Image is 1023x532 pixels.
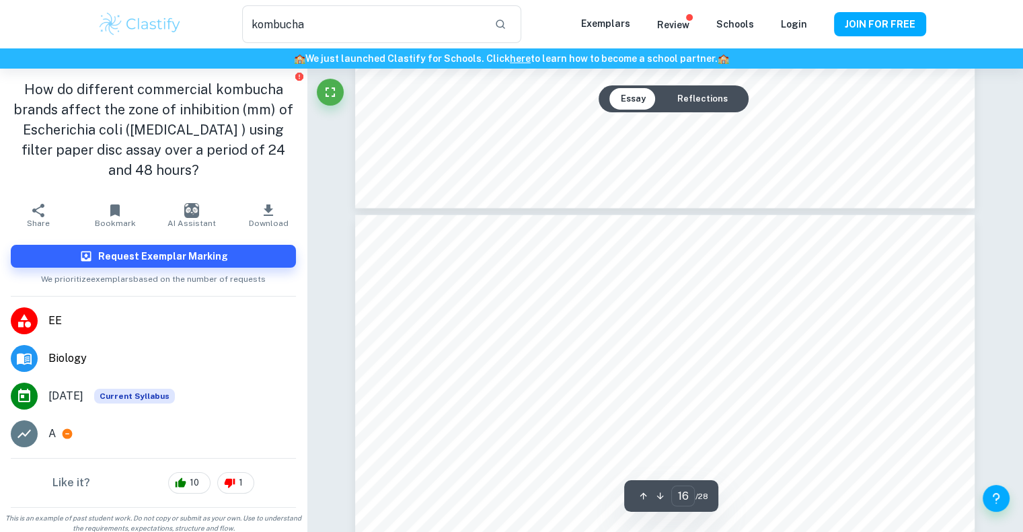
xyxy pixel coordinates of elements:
[3,51,1020,66] h6: We just launched Clastify for Schools. Click to learn how to become a school partner.
[716,19,754,30] a: Schools
[11,245,296,268] button: Request Exemplar Marking
[48,388,83,404] span: [DATE]
[666,88,738,110] button: Reflections
[153,196,230,234] button: AI Assistant
[48,313,296,329] span: EE
[657,17,689,32] p: Review
[48,350,296,367] span: Biology
[77,196,153,234] button: Bookmark
[983,485,1010,512] button: Help and Feedback
[48,426,56,442] p: A
[242,5,483,43] input: Search for any exemplars...
[294,53,305,64] span: 🏫
[98,249,228,264] h6: Request Exemplar Marking
[695,490,708,502] span: / 28
[95,219,136,228] span: Bookmark
[167,219,216,228] span: AI Assistant
[718,53,729,64] span: 🏫
[609,88,656,110] button: Essay
[217,472,254,494] div: 1
[834,12,926,36] button: JOIN FOR FREE
[249,219,289,228] span: Download
[294,71,304,81] button: Report issue
[27,219,50,228] span: Share
[94,389,175,404] span: Current Syllabus
[781,19,807,30] a: Login
[231,476,250,490] span: 1
[94,389,175,404] div: This exemplar is based on the current syllabus. Feel free to refer to it for inspiration/ideas wh...
[510,53,531,64] a: here
[11,79,296,180] h1: How do different commercial kombucha brands affect the zone of inhibition (mm) of Escherichia col...
[98,11,183,38] img: Clastify logo
[52,475,90,491] h6: Like it?
[182,476,206,490] span: 10
[168,472,211,494] div: 10
[317,79,344,106] button: Fullscreen
[230,196,307,234] button: Download
[41,268,266,285] span: We prioritize exemplars based on the number of requests
[581,16,630,31] p: Exemplars
[184,203,199,218] img: AI Assistant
